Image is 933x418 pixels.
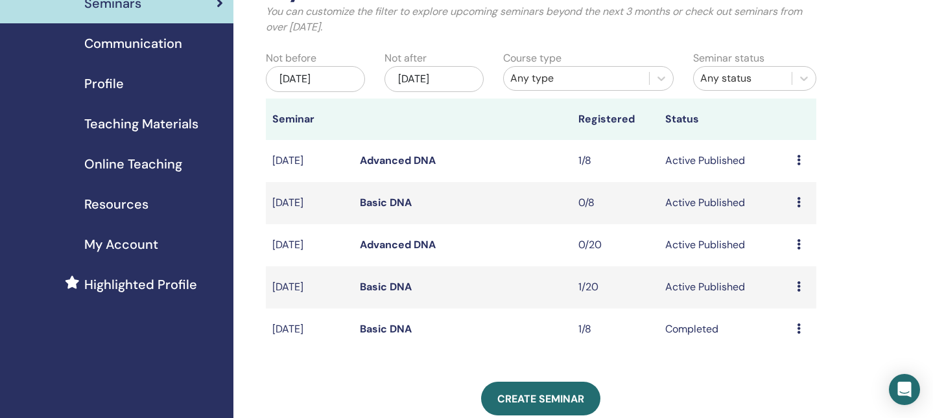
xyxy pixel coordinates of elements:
[700,71,785,86] div: Any status
[659,308,790,351] td: Completed
[266,66,365,92] div: [DATE]
[360,238,436,251] a: Advanced DNA
[266,266,353,308] td: [DATE]
[266,182,353,224] td: [DATE]
[84,235,158,254] span: My Account
[266,99,353,140] th: Seminar
[572,266,659,308] td: 1/20
[659,140,790,182] td: Active Published
[84,114,198,134] span: Teaching Materials
[510,71,643,86] div: Any type
[266,140,353,182] td: [DATE]
[384,51,427,66] label: Not after
[84,275,197,294] span: Highlighted Profile
[693,51,764,66] label: Seminar status
[481,382,600,415] a: Create seminar
[889,374,920,405] div: Open Intercom Messenger
[266,308,353,351] td: [DATE]
[659,99,790,140] th: Status
[384,66,484,92] div: [DATE]
[266,51,316,66] label: Not before
[572,182,659,224] td: 0/8
[84,34,182,53] span: Communication
[497,392,584,406] span: Create seminar
[572,308,659,351] td: 1/8
[360,154,436,167] a: Advanced DNA
[659,182,790,224] td: Active Published
[572,99,659,140] th: Registered
[266,224,353,266] td: [DATE]
[659,266,790,308] td: Active Published
[572,224,659,266] td: 0/20
[84,154,182,174] span: Online Teaching
[360,196,412,209] a: Basic DNA
[503,51,561,66] label: Course type
[659,224,790,266] td: Active Published
[84,194,148,214] span: Resources
[360,280,412,294] a: Basic DNA
[572,140,659,182] td: 1/8
[266,4,816,35] p: You can customize the filter to explore upcoming seminars beyond the next 3 months or check out s...
[360,322,412,336] a: Basic DNA
[84,74,124,93] span: Profile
